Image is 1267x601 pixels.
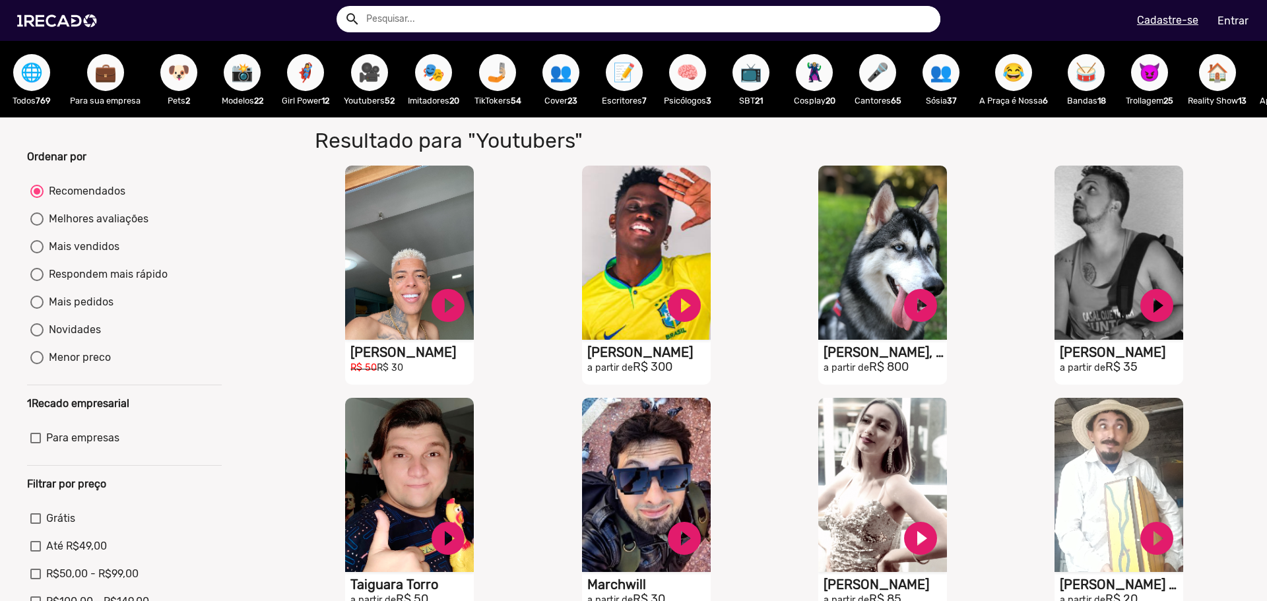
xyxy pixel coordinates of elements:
[891,96,901,106] b: 65
[1061,94,1111,107] p: Bandas
[345,166,474,340] video: S1RECADO vídeos dedicados para fãs e empresas
[350,362,377,373] small: R$ 50
[94,54,117,91] span: 💼
[606,54,643,91] button: 📝
[217,94,267,107] p: Modelos
[1060,577,1183,592] h1: [PERSON_NAME] Show
[663,94,713,107] p: Psicólogos
[422,54,445,91] span: 🎭
[824,360,947,375] h2: R$ 800
[27,150,86,163] b: Ordenar por
[824,344,947,360] h1: [PERSON_NAME], O Husky
[46,430,119,446] span: Para empresas
[1002,54,1025,91] span: 😂
[305,128,915,153] h1: Resultado para "Youtubers"
[44,294,114,310] div: Mais pedidos
[486,54,509,91] span: 🤳🏼
[726,94,776,107] p: SBT
[789,94,839,107] p: Cosplay
[344,94,395,107] p: Youtubers
[587,360,711,375] h2: R$ 300
[340,7,363,30] button: Example home icon
[44,183,125,199] div: Recomendados
[613,54,635,91] span: 📝
[1055,398,1183,572] video: S1RECADO vídeos dedicados para fãs e empresas
[587,577,711,592] h1: Marchwill
[46,566,139,582] span: R$50,00 - R$99,00
[254,96,263,106] b: 22
[185,96,190,106] b: 2
[979,94,1048,107] p: A Praça é Nossa
[44,267,168,282] div: Respondem mais rápido
[345,398,474,572] video: S1RECADO vídeos dedicados para fãs e empresas
[46,538,107,554] span: Até R$49,00
[479,54,516,91] button: 🤳🏼
[358,54,381,91] span: 🎥
[1075,54,1097,91] span: 🥁
[1060,360,1183,375] h2: R$ 35
[901,519,940,558] a: play_circle_filled
[995,54,1032,91] button: 😂
[1137,519,1177,558] a: play_circle_filled
[1060,344,1183,360] h1: [PERSON_NAME]
[669,54,706,91] button: 🧠
[428,286,468,325] a: play_circle_filled
[87,54,124,91] button: 💼
[351,54,388,91] button: 🎥
[930,54,952,91] span: 👥
[901,286,940,325] a: play_circle_filled
[1043,96,1048,106] b: 6
[859,54,896,91] button: 🎤
[1137,14,1198,26] u: Cadastre-se
[1137,286,1177,325] a: play_circle_filled
[582,166,711,340] video: S1RECADO vídeos dedicados para fãs e empresas
[70,94,141,107] p: Para sua empresa
[1131,54,1168,91] button: 😈
[280,94,331,107] p: Girl Power
[1238,96,1247,106] b: 13
[1163,96,1173,106] b: 25
[587,344,711,360] h1: [PERSON_NAME]
[853,94,903,107] p: Cantores
[356,6,940,32] input: Pesquisar...
[665,286,704,325] a: play_circle_filled
[449,96,459,106] b: 20
[676,54,699,91] span: 🧠
[582,398,711,572] video: S1RECADO vídeos dedicados para fãs e empresas
[46,511,75,526] span: Grátis
[44,322,101,338] div: Novidades
[44,350,111,365] div: Menor preco
[1124,94,1175,107] p: Trollagem
[599,94,649,107] p: Escritores
[1068,54,1105,91] button: 🥁
[732,54,769,91] button: 📺
[1055,166,1183,340] video: S1RECADO vídeos dedicados para fãs e empresas
[923,54,959,91] button: 👥
[587,362,633,373] small: a partir de
[1188,94,1247,107] p: Reality Show
[428,519,468,558] a: play_circle_filled
[947,96,957,106] b: 37
[44,211,148,227] div: Melhores avaliações
[13,54,50,91] button: 🌐
[1097,96,1106,106] b: 18
[536,94,586,107] p: Cover
[27,397,129,410] b: 1Recado empresarial
[824,362,869,373] small: a partir de
[642,96,647,106] b: 7
[1209,9,1257,32] a: Entrar
[20,54,43,91] span: 🌐
[154,94,204,107] p: Pets
[415,54,452,91] button: 🎭
[377,362,403,373] small: R$ 30
[866,54,889,91] span: 🎤
[472,94,523,107] p: TikTokers
[224,54,261,91] button: 📸
[1199,54,1236,91] button: 🏠
[1206,54,1229,91] span: 🏠
[818,398,947,572] video: S1RECADO vídeos dedicados para fãs e empresas
[385,96,395,106] b: 52
[916,94,966,107] p: Sósia
[27,478,106,490] b: Filtrar por preço
[36,96,51,106] b: 769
